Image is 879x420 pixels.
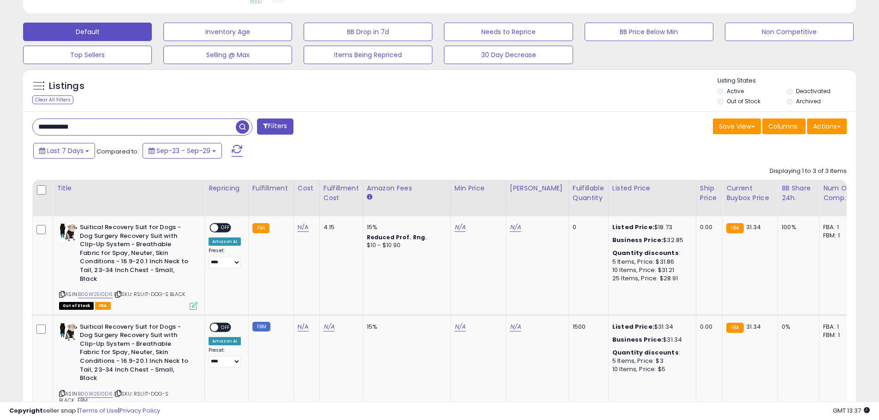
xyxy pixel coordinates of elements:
[700,223,715,231] div: 0.00
[823,323,854,331] div: FBA: 1
[823,331,854,339] div: FBM: 1
[218,224,233,232] span: OFF
[823,183,857,203] div: Num of Comp.
[768,122,797,131] span: Columns
[796,87,831,95] label: Deactivated
[782,223,812,231] div: 100%
[209,248,241,268] div: Preset:
[163,46,292,64] button: Selling @ Max
[95,302,111,310] span: FBA
[79,406,118,415] a: Terms of Use
[9,406,43,415] strong: Copyright
[612,249,689,257] div: :
[510,223,521,232] a: N/A
[304,46,432,64] button: Items Being Repriced
[718,77,856,85] p: Listing States:
[612,248,679,257] b: Quantity discounts
[367,242,443,249] div: $10 - $10.90
[298,223,309,232] a: N/A
[252,322,270,331] small: FBM
[746,322,761,331] span: 31.34
[612,335,663,344] b: Business Price:
[59,302,94,310] span: All listings that are currently out of stock and unavailable for purchase on Amazon
[612,323,689,331] div: $31.34
[367,183,447,193] div: Amazon Fees
[770,167,847,176] div: Displaying 1 to 3 of 3 items
[80,223,192,285] b: Suitical Recovery Suit for Dogs - Dog Surgery Recovery Suit with Clip-Up System - Breathable Fabr...
[209,237,241,246] div: Amazon AI
[304,23,432,41] button: BB Drop in 7d
[47,146,84,155] span: Last 7 Days
[612,348,679,357] b: Quantity discounts
[298,183,316,193] div: Cost
[59,223,197,309] div: ASIN:
[367,323,443,331] div: 15%
[323,223,356,231] div: 4.15
[59,390,168,404] span: | SKU: RSUIT-DOG-S BLACK_FBM
[713,118,761,134] button: Save View
[796,97,821,105] label: Archived
[59,323,78,341] img: 411hZZWk4sL._SL40_.jpg
[612,236,689,244] div: $32.85
[612,336,689,344] div: $31.34
[163,23,292,41] button: Inventory Age
[218,323,233,331] span: OFF
[367,233,427,241] b: Reduced Prof. Rng.
[700,323,715,331] div: 0.00
[454,183,502,193] div: Min Price
[33,143,95,159] button: Last 7 Days
[32,95,73,104] div: Clear All Filters
[726,183,774,203] div: Current Buybox Price
[585,23,713,41] button: BB Price Below Min
[612,322,654,331] b: Listed Price:
[80,323,192,385] b: Suitical Recovery Suit for Dogs - Dog Surgery Recovery Suit with Clip-Up System - Breathable Fabr...
[23,23,152,41] button: Default
[59,223,78,242] img: 411hZZWk4sL._SL40_.jpg
[298,322,309,331] a: N/A
[573,323,601,331] div: 1500
[156,146,210,155] span: Sep-23 - Sep-29
[323,322,335,331] a: N/A
[807,118,847,134] button: Actions
[209,337,241,345] div: Amazon AI
[612,236,663,244] b: Business Price:
[252,223,269,233] small: FBA
[114,290,185,298] span: | SKU: RSUIT-DOG-S BLACK
[612,223,689,231] div: $18.73
[252,183,290,193] div: Fulfillment
[57,183,201,193] div: Title
[823,223,854,231] div: FBA: 1
[746,223,761,231] span: 31.34
[727,87,744,95] label: Active
[257,118,293,135] button: Filters
[209,183,245,193] div: Repricing
[143,143,222,159] button: Sep-23 - Sep-29
[612,274,689,283] div: 25 Items, Price: $28.91
[444,46,573,64] button: 30 Day Decrease
[573,223,601,231] div: 0
[727,97,760,105] label: Out of Stock
[444,23,573,41] button: Needs to Reprice
[823,231,854,240] div: FBM: 1
[725,23,854,41] button: Non Competitive
[367,223,443,231] div: 15%
[612,223,654,231] b: Listed Price:
[612,357,689,365] div: 5 Items, Price: $3
[612,183,692,193] div: Listed Price
[96,147,139,156] span: Compared to:
[833,406,870,415] span: 2025-10-7 13:37 GMT
[367,193,372,201] small: Amazon Fees.
[23,46,152,64] button: Top Sellers
[78,390,113,398] a: B00W2EI0D6
[782,323,812,331] div: 0%
[612,266,689,274] div: 10 Items, Price: $31.21
[612,349,689,357] div: :
[454,322,466,331] a: N/A
[573,183,604,203] div: Fulfillable Quantity
[762,118,806,134] button: Columns
[120,406,160,415] a: Privacy Policy
[612,258,689,266] div: 5 Items, Price: $31.86
[782,183,815,203] div: BB Share 24h.
[612,365,689,373] div: 10 Items, Price: $5
[454,223,466,232] a: N/A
